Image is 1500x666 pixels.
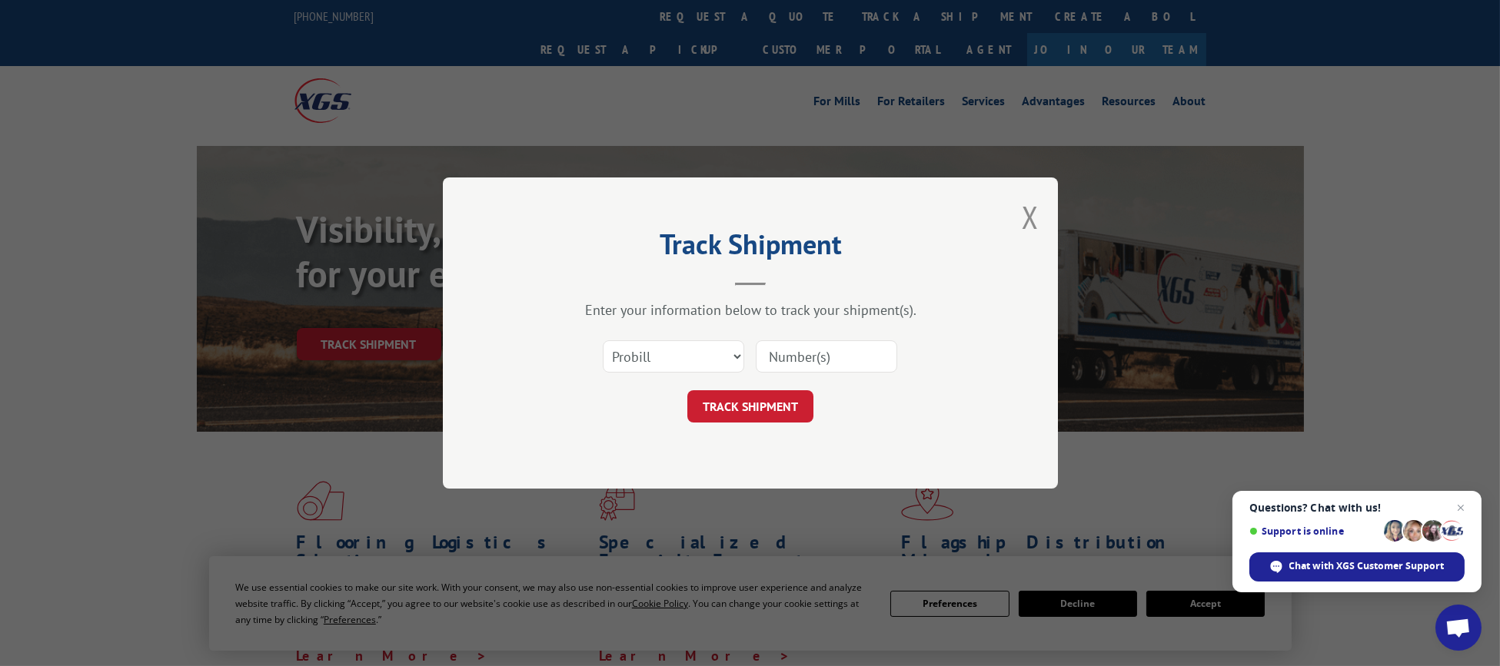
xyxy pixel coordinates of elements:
input: Number(s) [756,340,897,373]
span: Questions? Chat with us! [1249,502,1465,514]
span: Chat with XGS Customer Support [1289,559,1445,573]
button: Close modal [1022,197,1039,237]
a: Open chat [1435,605,1482,651]
h2: Track Shipment [520,234,981,263]
button: TRACK SHIPMENT [687,390,813,422]
div: Enter your information below to track your shipment(s). [520,301,981,319]
span: Support is online [1249,525,1379,537]
span: Chat with XGS Customer Support [1249,552,1465,582]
